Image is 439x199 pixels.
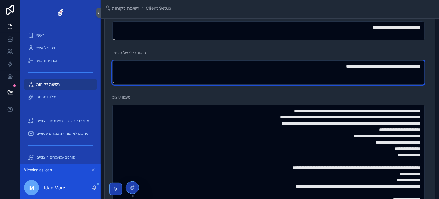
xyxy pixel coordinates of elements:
a: מילות מפתח [24,91,97,103]
a: פורסם-מאמרים חיצוניים [24,152,97,163]
span: רשימת לקוחות [112,5,140,11]
a: מדריך שימוש [24,55,97,66]
span: מילות מפתח [36,94,56,99]
a: מחכים לאישור - מאמרים חיצוניים [24,115,97,127]
span: פרופיל אישי [36,45,55,50]
span: Viewing as Idan [24,168,52,173]
a: מחכים לאישור - מאמרים פנימיים [24,128,97,139]
a: ראשי [24,30,97,41]
img: App logo [54,8,66,18]
div: scrollable content [20,25,101,164]
span: ראשי [36,33,45,38]
a: רשימת לקוחות [104,5,140,11]
span: רשימת לקוחות [36,82,60,87]
span: מדריך שימוש [36,58,57,63]
span: IM [29,184,35,191]
a: פרופיל אישי [24,42,97,54]
a: רשימת לקוחות [24,79,97,90]
span: מחכים לאישור - מאמרים חיצוניים [36,118,89,123]
a: Client Setup [146,5,172,11]
span: מחכים לאישור - מאמרים פנימיים [36,131,88,136]
p: Idan More [44,185,65,191]
span: תיאור כללי של העסק [112,50,146,55]
span: סיגנון עיצוב [112,95,130,99]
span: פורסם-מאמרים חיצוניים [36,155,75,160]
